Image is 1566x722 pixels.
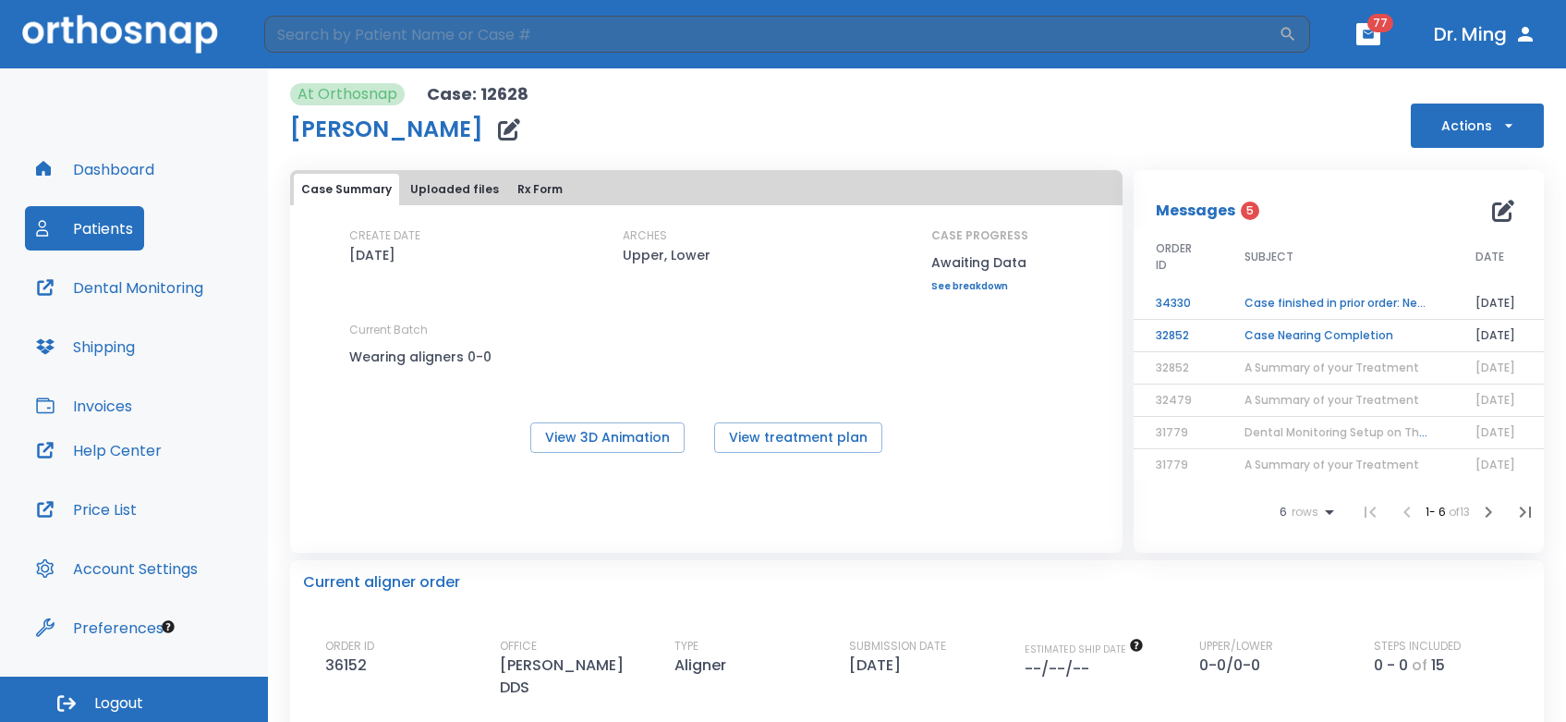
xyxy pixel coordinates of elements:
[1199,655,1268,677] p: 0-0/0-0
[1156,457,1188,472] span: 31779
[25,384,143,428] button: Invoices
[303,571,460,594] p: Current aligner order
[294,174,1119,205] div: tabs
[931,227,1028,244] p: CASE PROGRESS
[674,638,698,655] p: TYPE
[1244,249,1293,265] span: SUBJECT
[1367,14,1393,32] span: 77
[325,655,374,677] p: 36152
[510,174,570,205] button: Rx Form
[290,118,483,141] h1: [PERSON_NAME]
[1475,424,1515,440] span: [DATE]
[1222,320,1453,352] td: Case Nearing Completion
[1156,360,1189,375] span: 32852
[25,147,165,191] button: Dashboard
[931,281,1028,292] a: See breakdown
[1426,504,1449,520] span: 1 - 6
[94,693,143,714] span: Logout
[714,422,882,453] button: View treatment plan
[1025,642,1144,656] span: The date will be available after approving treatment plan
[1411,104,1544,148] button: Actions
[349,346,516,368] p: Wearing aligners 0-0
[1199,638,1273,655] p: UPPER/LOWER
[1134,320,1222,352] td: 32852
[325,638,374,655] p: ORDER ID
[25,206,144,251] button: Patients
[849,655,908,677] p: [DATE]
[674,655,734,677] p: Aligner
[1374,638,1461,655] p: STEPS INCLUDED
[1287,506,1318,519] span: rows
[349,244,395,266] p: [DATE]
[1475,392,1515,408] span: [DATE]
[1156,200,1235,222] p: Messages
[294,174,399,205] button: Case Summary
[1244,424,1499,440] span: Dental Monitoring Setup on The Delivery Day
[1244,392,1419,408] span: A Summary of your Treatment
[849,638,946,655] p: SUBMISSION DATE
[623,227,667,244] p: ARCHES
[1453,288,1544,320] td: [DATE]
[349,322,516,338] p: Current Batch
[931,251,1028,274] p: Awaiting Data
[160,618,176,635] div: Tooltip anchor
[427,83,528,105] p: Case: 12628
[530,422,685,453] button: View 3D Animation
[1374,655,1408,677] p: 0 - 0
[1453,320,1544,352] td: [DATE]
[500,655,657,699] p: [PERSON_NAME] DDS
[1244,457,1419,472] span: A Summary of your Treatment
[403,174,506,205] button: Uploaded files
[1156,240,1200,274] span: ORDER ID
[264,16,1279,53] input: Search by Patient Name or Case #
[1475,457,1515,472] span: [DATE]
[297,83,397,105] p: At Orthosnap
[1449,504,1470,520] span: of 13
[22,15,218,53] img: Orthosnap
[25,324,146,369] button: Shipping
[1475,249,1504,265] span: DATE
[25,487,148,532] button: Price List
[1025,658,1097,680] p: --/--/--
[500,638,537,655] p: OFFICE
[1134,288,1222,320] td: 34330
[1280,506,1287,519] span: 6
[1222,288,1453,320] td: Case finished in prior order: New digital scans/impressions required
[25,428,173,472] button: Help Center
[623,244,710,266] p: Upper, Lower
[25,265,214,310] button: Dental Monitoring
[1431,655,1445,677] p: 15
[1241,202,1259,220] span: 5
[1475,360,1515,375] span: [DATE]
[1156,392,1192,408] span: 32479
[349,227,420,244] p: CREATE DATE
[25,606,175,650] button: Preferences
[1412,655,1427,677] p: of
[25,546,209,591] button: Account Settings
[1244,360,1419,375] span: A Summary of your Treatment
[1156,424,1188,440] span: 31779
[1426,18,1544,51] button: Dr. Ming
